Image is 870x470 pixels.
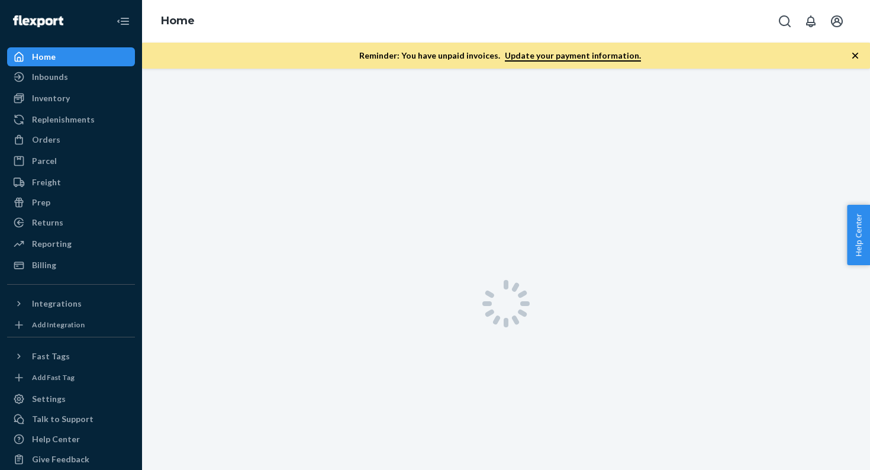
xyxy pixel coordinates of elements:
img: Flexport logo [13,15,63,27]
a: Orders [7,130,135,149]
button: Open notifications [799,9,823,33]
div: Parcel [32,155,57,167]
a: Freight [7,173,135,192]
button: Give Feedback [7,450,135,469]
a: Settings [7,389,135,408]
a: Parcel [7,152,135,170]
button: Close Navigation [111,9,135,33]
div: Returns [32,217,63,228]
button: Fast Tags [7,347,135,366]
div: Inventory [32,92,70,104]
div: Fast Tags [32,350,70,362]
div: Orders [32,134,60,146]
a: Returns [7,213,135,232]
a: Inventory [7,89,135,108]
button: Integrations [7,294,135,313]
a: Prep [7,193,135,212]
a: Add Integration [7,318,135,332]
div: Reporting [32,238,72,250]
a: Billing [7,256,135,275]
div: Add Integration [32,320,85,330]
a: Reporting [7,234,135,253]
a: Update your payment information. [505,50,641,62]
div: Prep [32,197,50,208]
button: Talk to Support [7,410,135,429]
p: Reminder: You have unpaid invoices. [359,50,641,62]
a: Replenishments [7,110,135,129]
div: Home [32,51,56,63]
div: Settings [32,393,66,405]
a: Home [7,47,135,66]
div: Billing [32,259,56,271]
button: Open Search Box [773,9,797,33]
div: Integrations [32,298,82,310]
div: Add Fast Tag [32,372,75,382]
div: Give Feedback [32,453,89,465]
a: Add Fast Tag [7,371,135,385]
a: Help Center [7,430,135,449]
div: Talk to Support [32,413,94,425]
button: Help Center [847,205,870,265]
div: Replenishments [32,114,95,125]
div: Inbounds [32,71,68,83]
a: Home [161,14,195,27]
div: Help Center [32,433,80,445]
button: Open account menu [825,9,849,33]
a: Inbounds [7,67,135,86]
div: Freight [32,176,61,188]
ol: breadcrumbs [152,4,204,38]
